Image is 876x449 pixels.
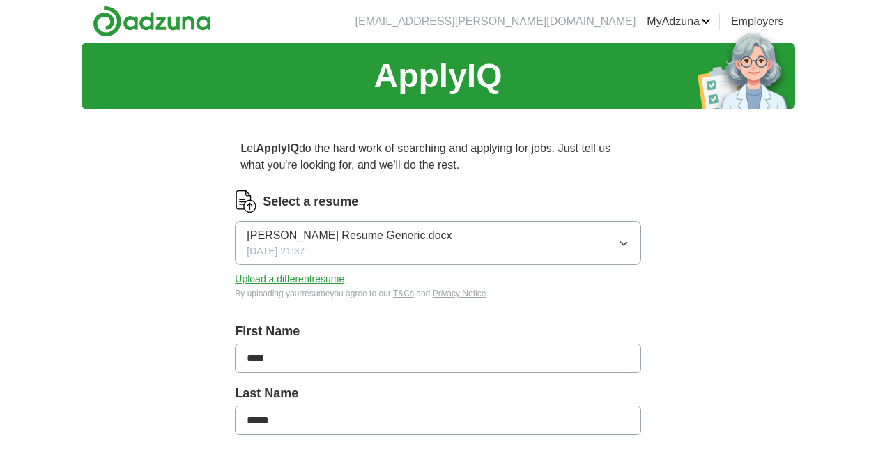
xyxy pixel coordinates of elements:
[247,227,452,244] span: [PERSON_NAME] Resume Generic.docx
[433,289,486,298] a: Privacy Notice
[256,142,299,154] strong: ApplyIQ
[263,192,358,211] label: Select a resume
[393,289,414,298] a: T&Cs
[235,190,257,213] img: CV Icon
[374,51,502,101] h1: ApplyIQ
[235,272,344,287] button: Upload a differentresume
[93,6,211,37] img: Adzuna logo
[247,244,305,259] span: [DATE] 21:37
[647,13,711,30] a: MyAdzuna
[731,13,784,30] a: Employers
[235,287,640,300] div: By uploading your resume you agree to our and .
[235,221,640,265] button: [PERSON_NAME] Resume Generic.docx[DATE] 21:37
[235,322,640,341] label: First Name
[235,135,640,179] p: Let do the hard work of searching and applying for jobs. Just tell us what you're looking for, an...
[235,384,640,403] label: Last Name
[355,13,636,30] li: [EMAIL_ADDRESS][PERSON_NAME][DOMAIN_NAME]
